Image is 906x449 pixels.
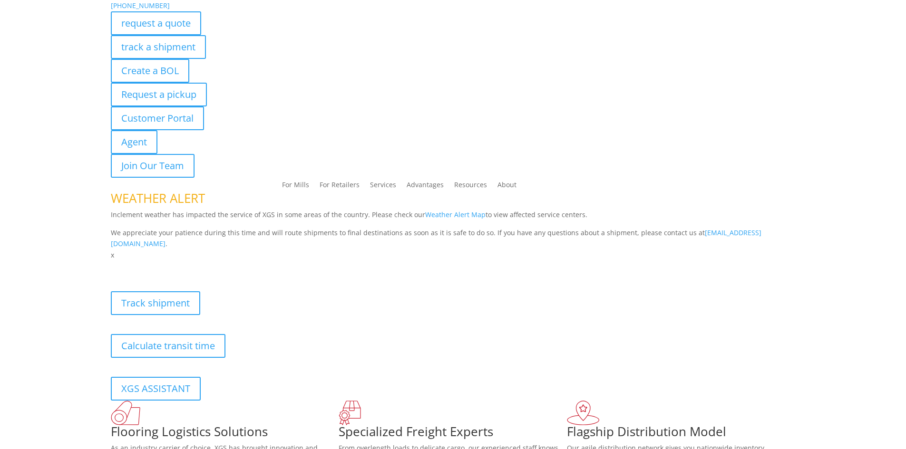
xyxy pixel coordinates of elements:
a: Create a BOL [111,59,189,83]
p: Inclement weather has impacted the service of XGS in some areas of the country. Please check our ... [111,209,796,227]
a: Weather Alert Map [425,210,486,219]
a: Advantages [407,182,444,192]
a: Request a pickup [111,83,207,106]
h1: Specialized Freight Experts [339,425,567,442]
a: Agent [111,130,157,154]
img: xgs-icon-focused-on-flooring-red [339,401,361,425]
a: Calculate transit time [111,334,225,358]
a: Track shipment [111,291,200,315]
b: Visibility, transparency, and control for your entire supply chain. [111,262,323,271]
p: x [111,249,796,261]
h1: Flooring Logistics Solutions [111,425,339,442]
a: For Retailers [320,182,360,192]
img: xgs-icon-total-supply-chain-intelligence-red [111,401,140,425]
a: Services [370,182,396,192]
a: [PHONE_NUMBER] [111,1,170,10]
h1: Flagship Distribution Model [567,425,795,442]
a: request a quote [111,11,201,35]
img: xgs-icon-flagship-distribution-model-red [567,401,600,425]
a: Customer Portal [111,106,204,130]
a: About [497,182,516,192]
a: Resources [454,182,487,192]
p: We appreciate your patience during this time and will route shipments to final destinations as so... [111,227,796,250]
a: For Mills [282,182,309,192]
a: Join Our Team [111,154,195,178]
a: track a shipment [111,35,206,59]
span: WEATHER ALERT [111,190,205,207]
a: XGS ASSISTANT [111,377,201,401]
